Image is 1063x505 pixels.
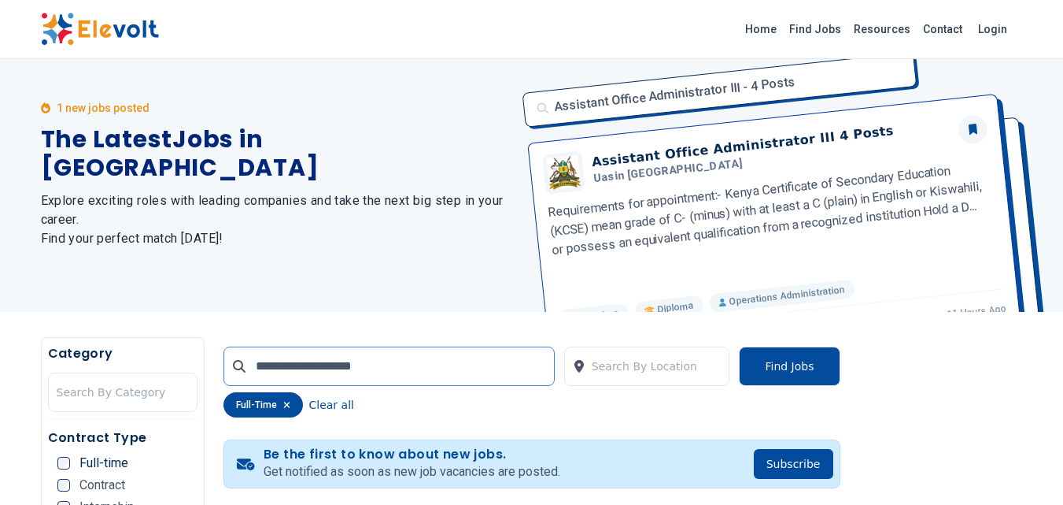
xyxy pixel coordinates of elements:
input: Full-time [57,457,70,470]
p: Get notified as soon as new job vacancies are posted. [264,462,560,481]
button: Clear all [309,392,354,418]
h1: The Latest Jobs in [GEOGRAPHIC_DATA] [41,125,513,182]
h5: Contract Type [48,429,197,447]
a: Contact [917,17,969,42]
h2: Explore exciting roles with leading companies and take the next big step in your career. Find you... [41,191,513,248]
h5: Category [48,344,197,363]
span: Contract [79,479,125,492]
a: Find Jobs [783,17,847,42]
button: Find Jobs [739,347,840,386]
span: Full-time [79,457,128,470]
img: Elevolt [41,13,159,46]
a: Resources [847,17,917,42]
div: full-time [223,392,303,418]
h4: Be the first to know about new jobs. [264,447,560,462]
iframe: Chat Widget [984,429,1063,505]
p: 1 new jobs posted [57,100,149,116]
input: Contract [57,479,70,492]
a: Home [739,17,783,42]
button: Subscribe [754,449,833,479]
a: Login [969,13,1017,45]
